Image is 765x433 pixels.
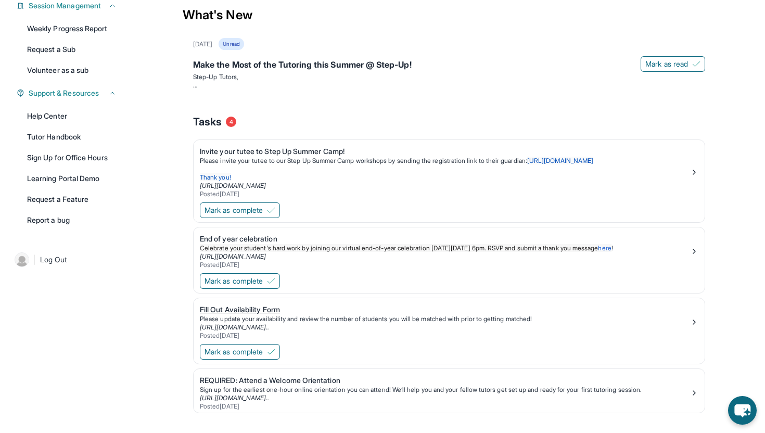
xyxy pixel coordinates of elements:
[200,173,231,181] span: Thank you!
[21,19,123,38] a: Weekly Progress Report
[29,88,99,98] span: Support & Resources
[598,244,611,252] a: here
[194,369,705,413] a: REQUIRED: Attend a Welcome OrientationSign up for the earliest one-hour online orientation you ca...
[645,59,688,69] span: Mark as read
[692,60,700,68] img: Mark as read
[200,252,266,260] a: [URL][DOMAIN_NAME]
[200,146,690,157] div: Invite your tutee to Step Up Summer Camp!
[200,234,690,244] div: End of year celebration
[193,114,222,129] span: Tasks
[193,73,705,81] p: Step-Up Tutors,
[21,107,123,125] a: Help Center
[200,344,280,360] button: Mark as complete
[200,386,690,394] div: Sign up for the earliest one-hour online orientation you can attend! We’ll help you and your fell...
[267,348,275,356] img: Mark as complete
[200,190,690,198] div: Posted [DATE]
[10,248,123,271] a: |Log Out
[226,117,236,127] span: 4
[205,347,263,357] span: Mark as complete
[200,332,690,340] div: Posted [DATE]
[200,394,269,402] a: [URL][DOMAIN_NAME]..
[219,38,244,50] div: Unread
[15,252,29,267] img: user-img
[24,1,117,11] button: Session Management
[21,211,123,230] a: Report a bug
[200,261,690,269] div: Posted [DATE]
[24,88,117,98] button: Support & Resources
[200,315,690,323] div: Please update your availability and review the number of students you will be matched with prior ...
[200,182,266,189] a: [URL][DOMAIN_NAME]
[205,205,263,215] span: Mark as complete
[193,40,212,48] div: [DATE]
[200,244,690,252] p: !
[21,169,123,188] a: Learning Portal Demo
[200,244,598,252] span: Celebrate your student's hard work by joining our virtual end-of-year celebration [DATE][DATE] 6p...
[267,277,275,285] img: Mark as complete
[728,396,757,425] button: chat-button
[200,323,269,331] a: [URL][DOMAIN_NAME]..
[641,56,705,72] button: Mark as read
[21,128,123,146] a: Tutor Handbook
[21,61,123,80] a: Volunteer as a sub
[194,140,705,200] a: Invite your tutee to Step Up Summer Camp!Please invite your tutee to our Step Up Summer Camp work...
[194,298,705,342] a: Fill Out Availability FormPlease update your availability and review the number of students you w...
[267,206,275,214] img: Mark as complete
[205,276,263,286] span: Mark as complete
[200,157,690,165] p: Please invite your tutee to our Step Up Summer Camp workshops by sending the registration link to...
[527,157,593,164] a: [URL][DOMAIN_NAME]
[200,273,280,289] button: Mark as complete
[200,375,690,386] div: REQUIRED: Attend a Welcome Orientation
[194,227,705,271] a: End of year celebrationCelebrate your student's hard work by joining our virtual end-of-year cele...
[200,202,280,218] button: Mark as complete
[200,402,690,411] div: Posted [DATE]
[21,40,123,59] a: Request a Sub
[21,190,123,209] a: Request a Feature
[200,304,690,315] div: Fill Out Availability Form
[193,58,705,73] div: Make the Most of the Tutoring this Summer @ Step-Up!
[33,253,36,266] span: |
[40,254,67,265] span: Log Out
[21,148,123,167] a: Sign Up for Office Hours
[29,1,101,11] span: Session Management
